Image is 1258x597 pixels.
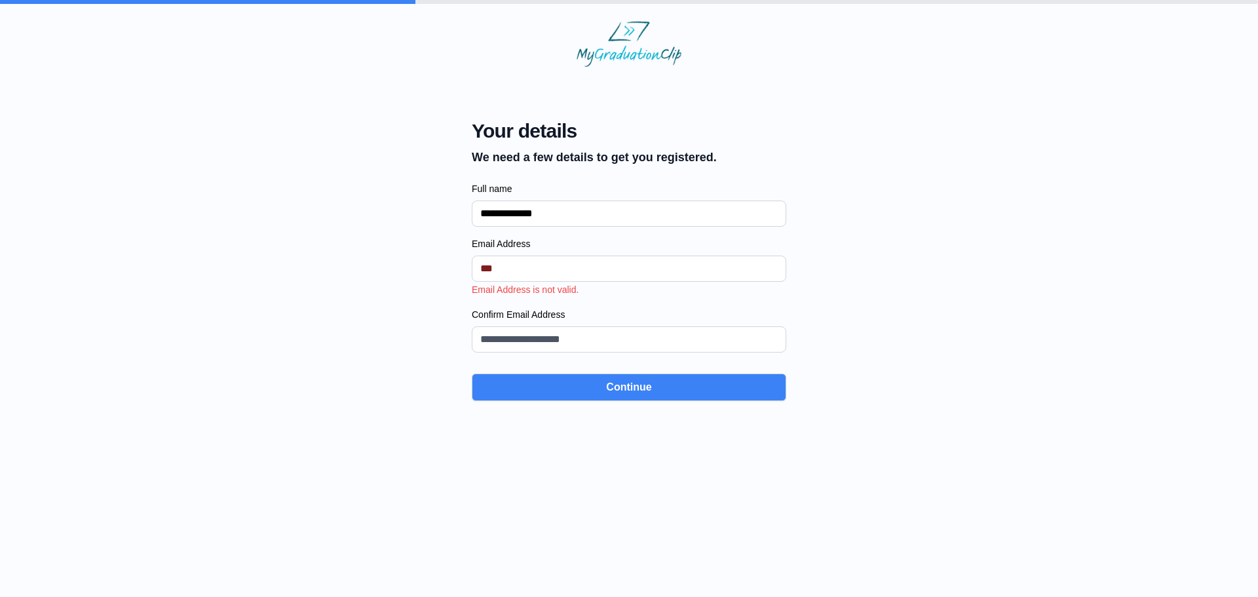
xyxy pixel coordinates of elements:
[472,237,786,250] label: Email Address
[472,148,717,166] p: We need a few details to get you registered.
[472,308,786,321] label: Confirm Email Address
[472,374,786,401] button: Continue
[472,284,579,295] span: Email Address is not valid.
[577,21,681,67] img: MyGraduationClip
[472,119,717,143] span: Your details
[472,182,786,195] label: Full name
